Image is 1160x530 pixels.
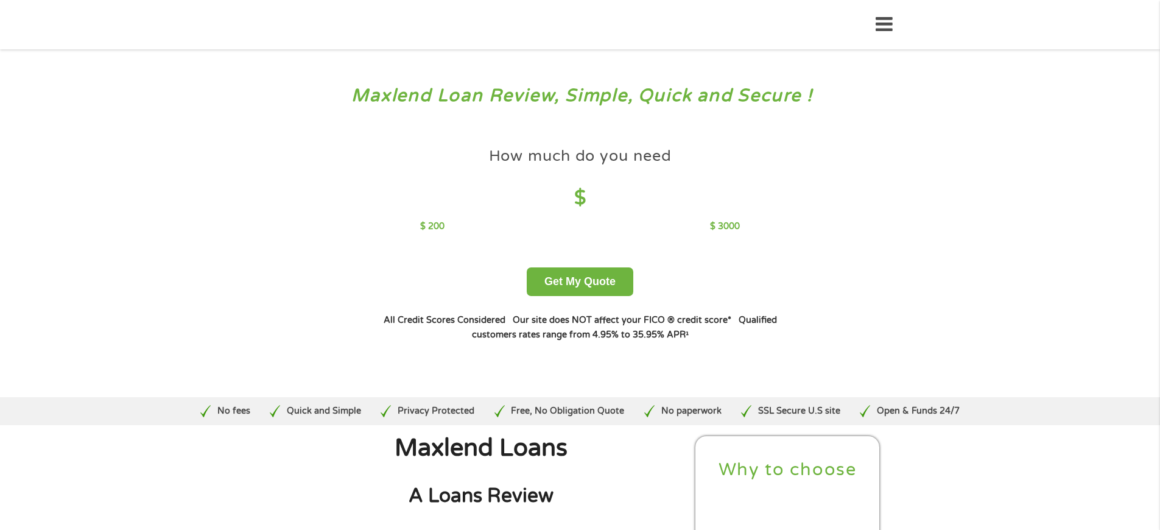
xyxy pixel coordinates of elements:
p: No fees [217,405,250,418]
span: Maxlend Loans [395,434,568,462]
p: Privacy Protected [398,405,474,418]
p: Free, No Obligation Quote [511,405,624,418]
button: Get My Quote [527,267,633,296]
h4: How much do you need [489,146,672,166]
p: $ 3000 [710,220,740,233]
p: SSL Secure U.S site [758,405,840,418]
strong: All Credit Scores Considered [384,315,505,325]
p: Quick and Simple [287,405,361,418]
h3: Maxlend Loan Review, Simple, Quick and Secure ! [35,85,1125,107]
h2: Why to choose [706,459,870,481]
h4: $ [420,186,740,211]
p: Open & Funds 24/7 [877,405,960,418]
h2: A Loans Review [279,484,683,509]
p: No paperwork [661,405,722,418]
p: $ 200 [420,220,445,233]
strong: Our site does NOT affect your FICO ® credit score* [513,315,731,325]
